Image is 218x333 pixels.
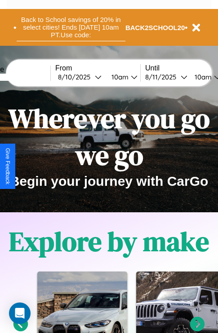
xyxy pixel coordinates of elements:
[4,148,11,184] div: Give Feedback
[55,64,140,72] label: From
[9,223,209,260] h1: Explore by make
[55,72,104,82] button: 8/10/2025
[58,73,95,81] div: 8 / 10 / 2025
[17,13,125,41] button: Back to School savings of 20% in select cities! Ends [DATE] 10am PT.Use code:
[190,73,214,81] div: 10am
[107,73,131,81] div: 10am
[145,73,181,81] div: 8 / 11 / 2025
[9,302,31,324] div: Open Intercom Messenger
[104,72,140,82] button: 10am
[125,24,185,31] b: BACK2SCHOOL20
